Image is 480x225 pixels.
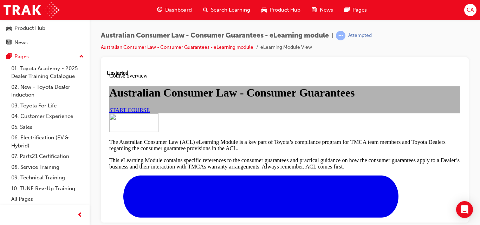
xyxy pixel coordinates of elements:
span: CA [467,6,474,14]
span: news-icon [6,40,12,46]
a: START COURSE [3,37,43,43]
a: 08. Service Training [8,162,87,173]
span: car-icon [6,25,12,32]
a: 07. Parts21 Certification [8,151,87,162]
a: news-iconNews [306,3,339,17]
p: The Australian Consumer Law (ACL) eLearning Module is a key part of Toyota’s compliance program f... [3,69,354,82]
button: Pages [3,50,87,63]
p: This eLearning Module contains specific references to the consumer guarantees and practical guida... [3,87,354,100]
a: 04. Customer Experience [8,111,87,122]
li: eLearning Module View [260,44,312,52]
span: learningRecordVerb_ATTEMPT-icon [336,31,345,40]
h1: Australian Consumer Law - Consumer Guarantees [3,16,354,29]
span: car-icon [261,6,267,14]
a: All Pages [8,194,87,205]
a: Australian Consumer Law - Consumer Guarantees - eLearning module [101,44,253,50]
div: News [14,39,28,47]
div: Open Intercom Messenger [456,201,473,218]
span: News [320,6,333,14]
div: Attempted [348,32,372,39]
a: 02. New - Toyota Dealer Induction [8,82,87,100]
a: 09. Technical Training [8,172,87,183]
span: search-icon [203,6,208,14]
a: 05. Sales [8,122,87,133]
span: Australian Consumer Law - Consumer Guarantees - eLearning module [101,32,329,40]
span: news-icon [312,6,317,14]
div: Product Hub [14,24,45,32]
span: pages-icon [6,54,12,60]
button: CA [464,4,476,16]
span: guage-icon [157,6,162,14]
a: 06. Electrification (EV & Hybrid) [8,132,87,151]
span: Pages [352,6,367,14]
a: guage-iconDashboard [151,3,197,17]
a: 10. TUNE Rev-Up Training [8,183,87,194]
span: prev-icon [77,211,83,220]
a: search-iconSearch Learning [197,3,256,17]
span: Search Learning [211,6,250,14]
span: up-icon [79,52,84,61]
span: Course overview [3,3,41,9]
a: 01. Toyota Academy - 2025 Dealer Training Catalogue [8,63,87,82]
a: Product Hub [3,22,87,35]
a: car-iconProduct Hub [256,3,306,17]
a: News [3,36,87,49]
span: pages-icon [344,6,350,14]
div: Pages [14,53,29,61]
a: pages-iconPages [339,3,372,17]
span: | [332,32,333,40]
a: 03. Toyota For Life [8,100,87,111]
img: Trak [4,2,59,18]
span: Dashboard [165,6,192,14]
span: Product Hub [270,6,300,14]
